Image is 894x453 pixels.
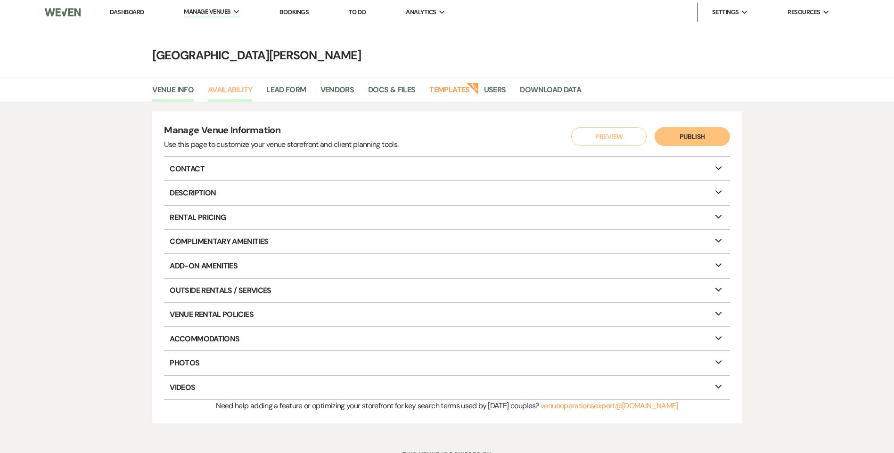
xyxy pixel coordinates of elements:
button: Publish [655,127,730,146]
button: Preview [571,127,647,146]
p: Photos [164,351,730,375]
p: Description [164,181,730,205]
a: To Do [349,8,366,16]
p: Accommodations [164,327,730,351]
p: Venue Rental Policies [164,303,730,326]
span: Analytics [406,8,436,17]
a: Docs & Files [368,84,415,102]
span: Need help adding a feature or optimizing your storefront for key search terms used by [DATE] coup... [216,401,539,411]
a: Lead Form [266,84,306,102]
h4: Manage Venue Information [164,123,398,139]
a: Dashboard [110,8,144,16]
span: Settings [712,8,739,17]
p: Videos [164,376,730,399]
a: Bookings [279,8,309,16]
p: Outside Rentals / Services [164,279,730,302]
span: Manage Venues [184,7,230,16]
h4: [GEOGRAPHIC_DATA][PERSON_NAME] [108,47,787,64]
p: Complimentary Amenities [164,230,730,253]
span: Resources [787,8,820,17]
a: venueoperationsexpert@[DOMAIN_NAME] [541,401,678,411]
strong: New [466,81,479,95]
a: Venue Info [152,84,194,102]
a: Users [484,84,506,102]
a: Vendors [320,84,354,102]
a: Availability [208,84,252,102]
img: Weven Logo [45,2,81,22]
p: Rental Pricing [164,206,730,229]
a: Preview [569,127,645,146]
div: Use this page to customize your venue storefront and client planning tools. [164,139,398,150]
p: Add-On Amenities [164,254,730,278]
p: Contact [164,157,730,181]
a: Templates [429,84,469,102]
a: Download Data [520,84,581,102]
